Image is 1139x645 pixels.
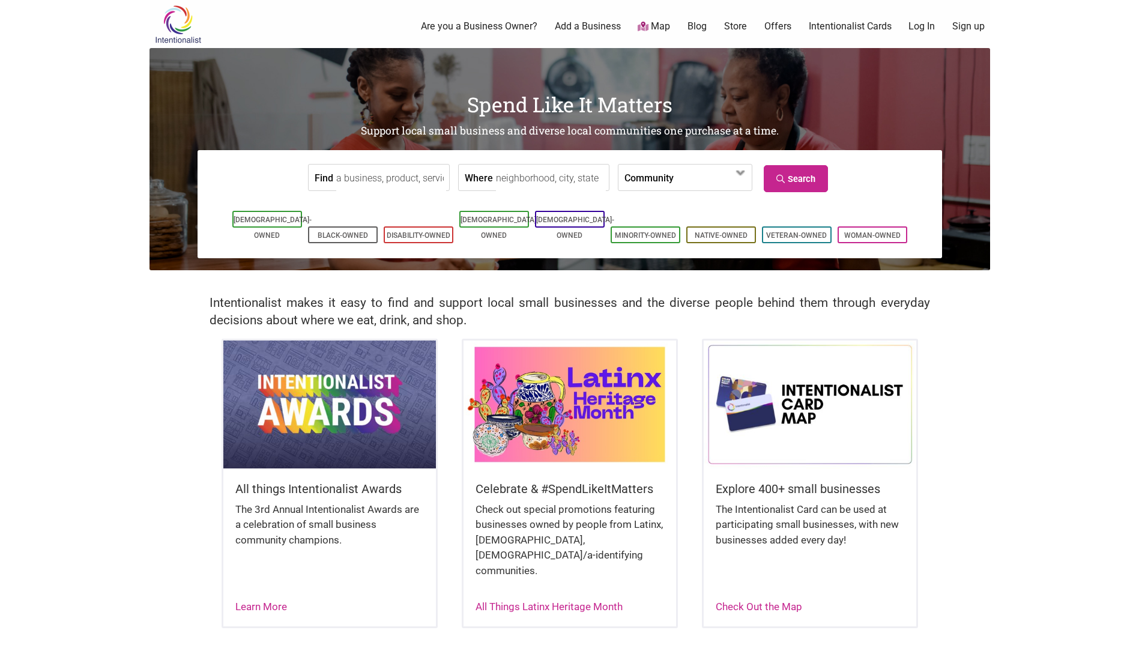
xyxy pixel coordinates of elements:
a: Offers [764,20,791,33]
a: All Things Latinx Heritage Month [476,601,623,613]
a: Veteran-Owned [766,231,827,240]
a: Disability-Owned [387,231,450,240]
a: Map [638,20,670,34]
a: Search [764,165,828,192]
label: Find [315,165,333,190]
label: Community [624,165,674,190]
a: Intentionalist Cards [809,20,892,33]
h2: Intentionalist makes it easy to find and support local small businesses and the diverse people be... [210,294,930,329]
a: Blog [687,20,707,33]
a: Sign up [952,20,985,33]
h1: Spend Like It Matters [150,90,990,119]
a: Store [724,20,747,33]
a: Log In [908,20,935,33]
h5: Celebrate & #SpendLikeItMatters [476,480,664,497]
img: Intentionalist Card Map [704,341,916,468]
div: The Intentionalist Card can be used at participating small businesses, with new businesses added ... [716,502,904,560]
a: Minority-Owned [615,231,676,240]
div: The 3rd Annual Intentionalist Awards are a celebration of small business community champions. [235,502,424,560]
a: Native-Owned [695,231,748,240]
img: Intentionalist Awards [223,341,436,468]
a: Woman-Owned [844,231,901,240]
a: [DEMOGRAPHIC_DATA]-Owned [461,216,539,240]
input: neighborhood, city, state [496,165,606,192]
a: Are you a Business Owner? [421,20,537,33]
img: Latinx / Hispanic Heritage Month [464,341,676,468]
a: Check Out the Map [716,601,802,613]
h2: Support local small business and diverse local communities one purchase at a time. [150,124,990,139]
div: Check out special promotions featuring businesses owned by people from Latinx, [DEMOGRAPHIC_DATA]... [476,502,664,591]
a: [DEMOGRAPHIC_DATA]-Owned [234,216,312,240]
label: Where [465,165,493,190]
h5: All things Intentionalist Awards [235,480,424,497]
input: a business, product, service [336,165,446,192]
a: Add a Business [555,20,621,33]
a: [DEMOGRAPHIC_DATA]-Owned [536,216,614,240]
a: Learn More [235,601,287,613]
img: Intentionalist [150,5,207,44]
h5: Explore 400+ small businesses [716,480,904,497]
a: Black-Owned [318,231,368,240]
